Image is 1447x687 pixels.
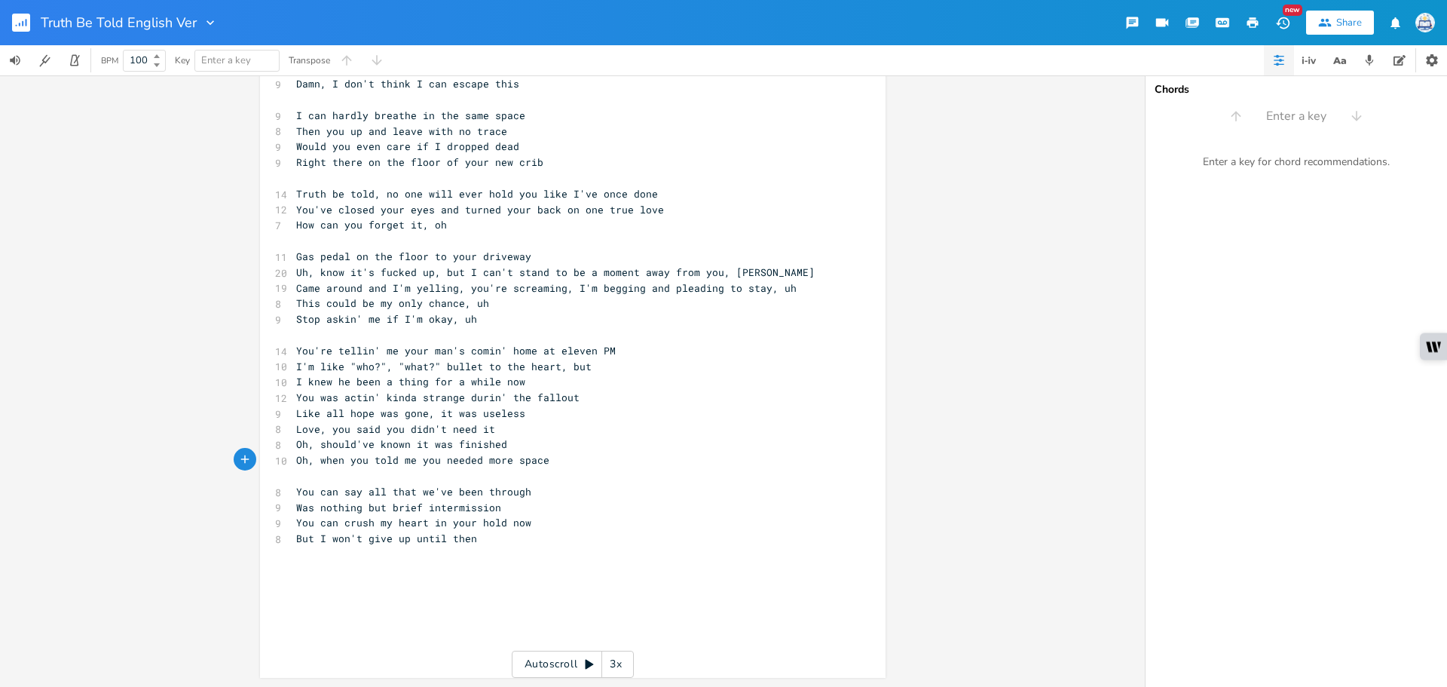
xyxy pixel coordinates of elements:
img: Sign In [1415,13,1435,32]
span: Damn, I don't think I can escape this [296,77,519,90]
span: How can you forget it, oh [296,218,447,232]
span: Like all hope was gone, it was useless [296,406,525,420]
span: You was actin' kinda strange durin' the fallout [296,391,580,404]
span: I can hardly breathe in the same space [296,109,525,122]
span: Oh, when you told me you needed more space [296,453,549,467]
div: 3x [602,651,629,678]
span: Truth Be Told English Ver [41,16,197,29]
span: Enter a key [1266,108,1326,125]
span: This could be my only chance, uh [296,296,489,310]
span: Right there on the floor of your new crib [296,155,543,169]
span: Was nothing but brief intermission [296,501,501,514]
div: Chords [1155,84,1438,95]
div: Key [175,56,190,65]
span: You can crush my heart in your hold now [296,516,531,529]
span: But I won't give up until then [296,532,477,545]
span: Uh, know it's fucked up, but I can't stand to be a moment away from you, [PERSON_NAME] [296,265,815,279]
span: Truth be told, no one will ever hold you like I've once done [296,187,658,201]
div: BPM [101,57,118,65]
span: Came around and I'm yelling, you're screaming, I'm begging and pleading to stay, uh [296,281,797,295]
div: Enter a key for chord recommendations. [1146,146,1447,178]
span: You're tellin' me your man's comin' home at eleven PM [296,344,616,357]
button: Share [1306,11,1374,35]
span: I knew he been a thing for a while now [296,375,525,388]
span: Gas pedal on the floor to your driveway [296,250,531,263]
span: Would you even care if I dropped dead [296,140,519,153]
span: Then you up and leave with no trace [296,124,507,138]
div: Autoscroll [512,651,634,678]
div: New [1283,5,1302,16]
div: Transpose [289,56,330,65]
button: New [1268,9,1298,36]
span: Enter a key [201,54,251,67]
span: You've closed your eyes and turned your back on one true love [296,203,664,216]
span: Love, you said you didn't need it [296,422,495,436]
span: I'm like "who?", "what?" bullet to the heart, but [296,360,592,373]
span: You can say all that we've been through [296,485,531,498]
span: Stop askin' me if I'm okay, uh [296,312,477,326]
span: Oh, should've known it was finished [296,437,507,451]
div: Share [1336,16,1362,29]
